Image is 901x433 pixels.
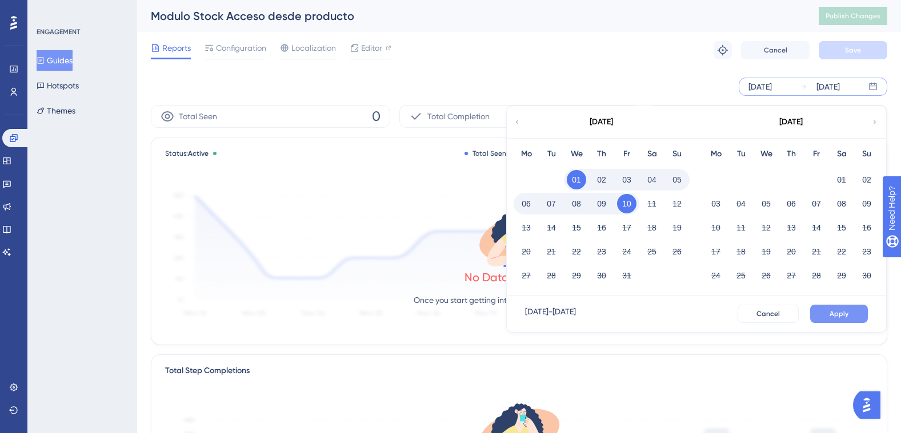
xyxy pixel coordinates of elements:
[188,149,209,157] span: Active
[830,309,848,318] span: Apply
[614,147,639,161] div: Fr
[667,242,687,261] button: 26
[807,242,826,261] button: 21
[706,266,726,285] button: 24
[567,242,586,261] button: 22
[731,242,751,261] button: 18
[179,110,217,123] span: Total Seen
[542,266,561,285] button: 28
[756,242,776,261] button: 19
[853,388,887,422] iframe: UserGuiding AI Assistant Launcher
[516,266,536,285] button: 27
[165,364,250,378] div: Total Step Completions
[845,46,861,55] span: Save
[779,115,803,129] div: [DATE]
[816,80,840,94] div: [DATE]
[162,41,191,55] span: Reports
[567,266,586,285] button: 29
[427,110,490,123] span: Total Completion
[810,305,868,323] button: Apply
[832,194,851,213] button: 08
[542,218,561,237] button: 14
[706,194,726,213] button: 03
[542,194,561,213] button: 07
[592,266,611,285] button: 30
[592,242,611,261] button: 23
[567,170,586,189] button: 01
[728,147,754,161] div: Tu
[832,242,851,261] button: 22
[854,147,879,161] div: Su
[832,266,851,285] button: 29
[642,242,662,261] button: 25
[782,218,801,237] button: 13
[564,147,589,161] div: We
[832,218,851,237] button: 15
[857,170,876,189] button: 02
[667,170,687,189] button: 05
[639,147,664,161] div: Sa
[782,266,801,285] button: 27
[807,194,826,213] button: 07
[667,218,687,237] button: 19
[37,50,73,71] button: Guides
[706,218,726,237] button: 10
[741,41,810,59] button: Cancel
[414,293,625,307] p: Once you start getting interactions, they will be listed here
[516,218,536,237] button: 13
[291,41,336,55] span: Localization
[589,147,614,161] div: Th
[756,309,780,318] span: Cancel
[617,218,636,237] button: 17
[764,46,787,55] span: Cancel
[782,242,801,261] button: 20
[807,218,826,237] button: 14
[542,242,561,261] button: 21
[37,75,79,96] button: Hotspots
[151,8,790,24] div: Modulo Stock Acceso desde producto
[832,170,851,189] button: 01
[667,194,687,213] button: 12
[819,7,887,25] button: Publish Changes
[642,194,662,213] button: 11
[539,147,564,161] div: Tu
[372,107,381,126] span: 0
[567,218,586,237] button: 15
[857,194,876,213] button: 09
[592,194,611,213] button: 09
[590,115,613,129] div: [DATE]
[756,194,776,213] button: 05
[748,80,772,94] div: [DATE]
[514,147,539,161] div: Mo
[807,266,826,285] button: 28
[617,194,636,213] button: 10
[361,41,382,55] span: Editor
[642,218,662,237] button: 18
[37,27,80,37] div: ENGAGEMENT
[617,170,636,189] button: 03
[216,41,266,55] span: Configuration
[464,269,574,285] div: No Data to Show Yet
[756,218,776,237] button: 12
[617,266,636,285] button: 31
[829,147,854,161] div: Sa
[703,147,728,161] div: Mo
[819,41,887,59] button: Save
[525,305,576,323] div: [DATE] - [DATE]
[731,266,751,285] button: 25
[642,170,662,189] button: 04
[782,194,801,213] button: 06
[37,100,75,121] button: Themes
[754,147,779,161] div: We
[464,149,506,158] div: Total Seen
[779,147,804,161] div: Th
[706,242,726,261] button: 17
[617,242,636,261] button: 24
[592,170,611,189] button: 02
[731,218,751,237] button: 11
[857,266,876,285] button: 30
[664,147,690,161] div: Su
[592,218,611,237] button: 16
[756,266,776,285] button: 26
